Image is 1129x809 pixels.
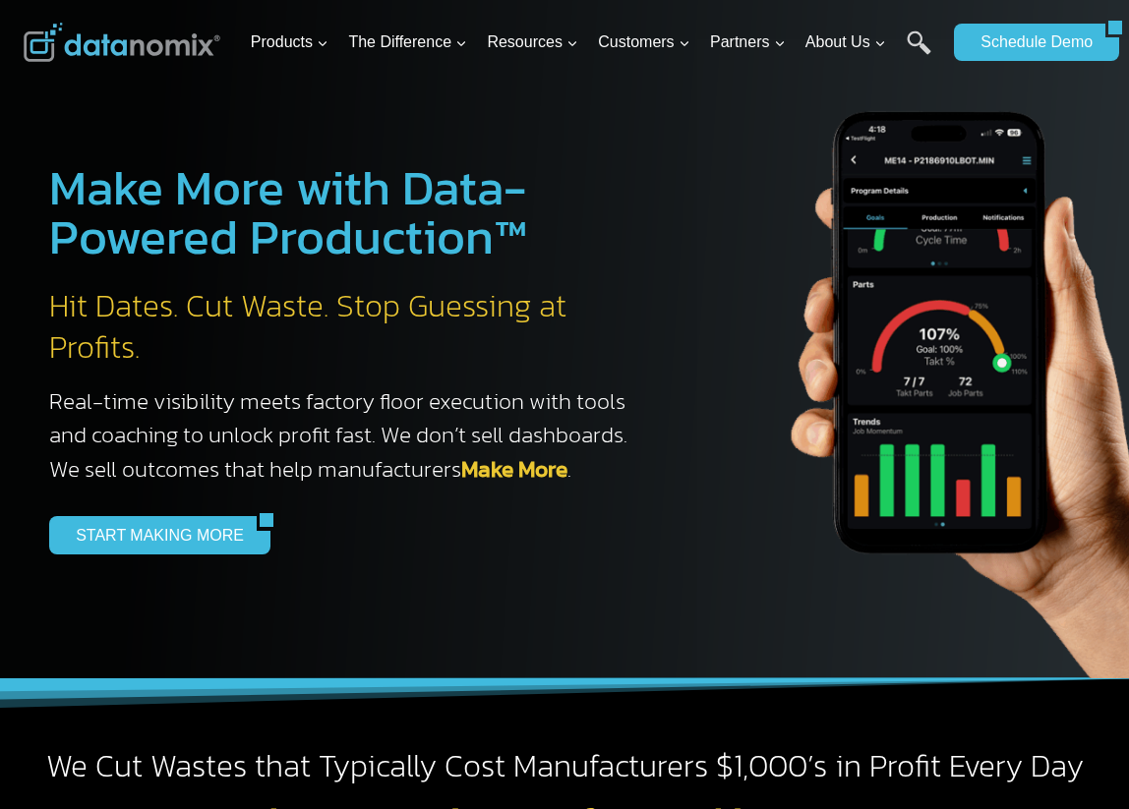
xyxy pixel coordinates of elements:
[49,384,658,487] h3: Real-time visibility meets factory floor execution with tools and coaching to unlock profit fast....
[49,163,658,261] h1: Make More with Data-Powered Production™
[598,29,689,55] span: Customers
[954,24,1105,61] a: Schedule Demo
[49,516,257,553] a: START MAKING MORE
[461,452,567,486] a: Make More
[24,23,220,62] img: Datanomix
[907,30,931,75] a: Search
[243,11,945,75] nav: Primary Navigation
[710,29,785,55] span: Partners
[805,29,886,55] span: About Us
[251,29,328,55] span: Products
[24,746,1105,787] h2: We Cut Wastes that Typically Cost Manufacturers $1,000’s in Profit Every Day
[487,29,577,55] span: Resources
[49,286,658,368] h2: Hit Dates. Cut Waste. Stop Guessing at Profits.
[348,29,467,55] span: The Difference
